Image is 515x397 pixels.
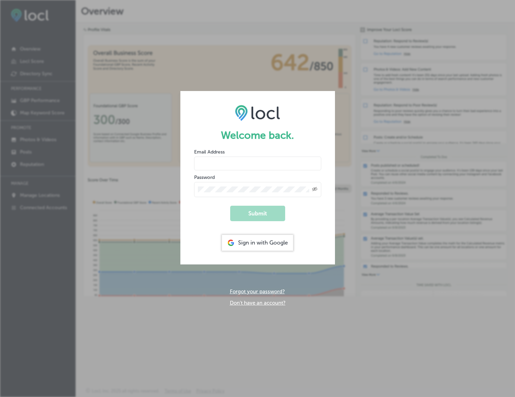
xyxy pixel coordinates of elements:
[230,288,285,295] a: Forgot your password?
[194,129,321,141] h1: Welcome back.
[230,206,285,221] button: Submit
[230,300,286,306] a: Don't have an account?
[194,174,215,180] label: Password
[194,149,225,155] label: Email Address
[222,235,293,251] div: Sign in with Google
[312,186,317,193] span: Toggle password visibility
[235,105,280,121] img: LOCL logo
